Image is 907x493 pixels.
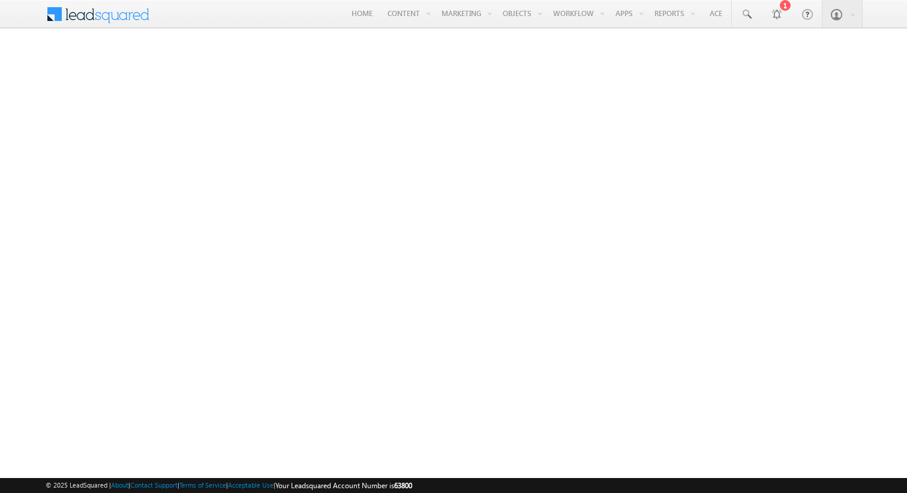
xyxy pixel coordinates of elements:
a: Terms of Service [179,481,226,489]
span: © 2025 LeadSquared | | | | | [46,480,412,491]
span: 63800 [394,481,412,490]
a: Acceptable Use [228,481,274,489]
span: Your Leadsquared Account Number is [275,481,412,490]
a: About [111,481,128,489]
a: Contact Support [130,481,178,489]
